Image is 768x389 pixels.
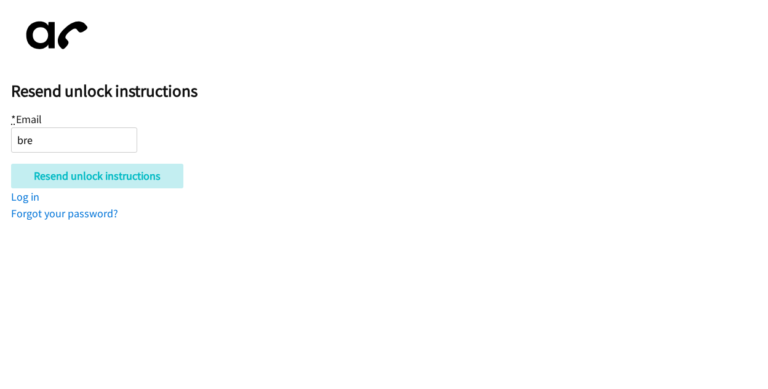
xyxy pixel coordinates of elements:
[11,112,42,126] label: Email
[11,11,97,60] img: aphone-8a226864a2ddd6a5e75d1ebefc011f4aa8f32683c2d82f3fb0802fe031f96514.svg
[11,81,768,102] h2: Resend unlock instructions
[11,190,39,204] a: Log in
[11,112,16,126] abbr: required
[11,164,183,188] input: Resend unlock instructions
[11,206,118,220] a: Forgot your password?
